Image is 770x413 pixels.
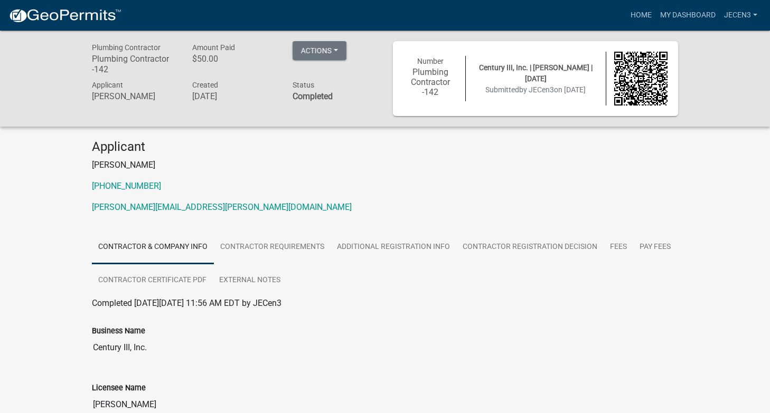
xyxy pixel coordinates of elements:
strong: Completed [293,91,333,101]
a: Home [626,5,656,25]
a: JECen3 [720,5,762,25]
span: Completed [DATE][DATE] 11:56 AM EDT by JECen3 [92,298,281,308]
span: Number [417,57,444,65]
label: Business Name [92,328,145,335]
a: Contractor & Company Info [92,230,214,264]
span: Applicant [92,81,123,89]
a: [PERSON_NAME][EMAIL_ADDRESS][PERSON_NAME][DOMAIN_NAME] [92,202,352,212]
h6: Plumbing Contractor -142 [92,54,176,74]
h4: Applicant [92,139,678,155]
span: Century III, Inc. | [PERSON_NAME] | [DATE] [479,63,593,83]
a: Contractor Requirements [214,230,331,264]
span: Plumbing Contractor [92,43,161,52]
span: Status [293,81,314,89]
span: Submitted on [DATE] [485,85,586,94]
a: Fees [604,230,633,264]
button: Actions [293,41,346,60]
a: Contractor Certificate PDF [92,264,213,297]
h6: [DATE] [192,91,277,101]
a: Contractor Registration Decision [456,230,604,264]
a: Pay Fees [633,230,677,264]
a: Additional Registration Info [331,230,456,264]
h6: Plumbing Contractor -142 [403,67,457,98]
span: Amount Paid [192,43,235,52]
label: Licensee Name [92,385,146,392]
h6: $50.00 [192,54,277,64]
img: QR code [614,52,668,105]
a: [PHONE_NUMBER] [92,181,161,191]
h6: [PERSON_NAME] [92,91,176,101]
a: My Dashboard [656,5,720,25]
p: [PERSON_NAME] [92,159,678,171]
span: by JECen3 [519,85,554,94]
span: Created [192,81,218,89]
a: External Notes [213,264,287,297]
